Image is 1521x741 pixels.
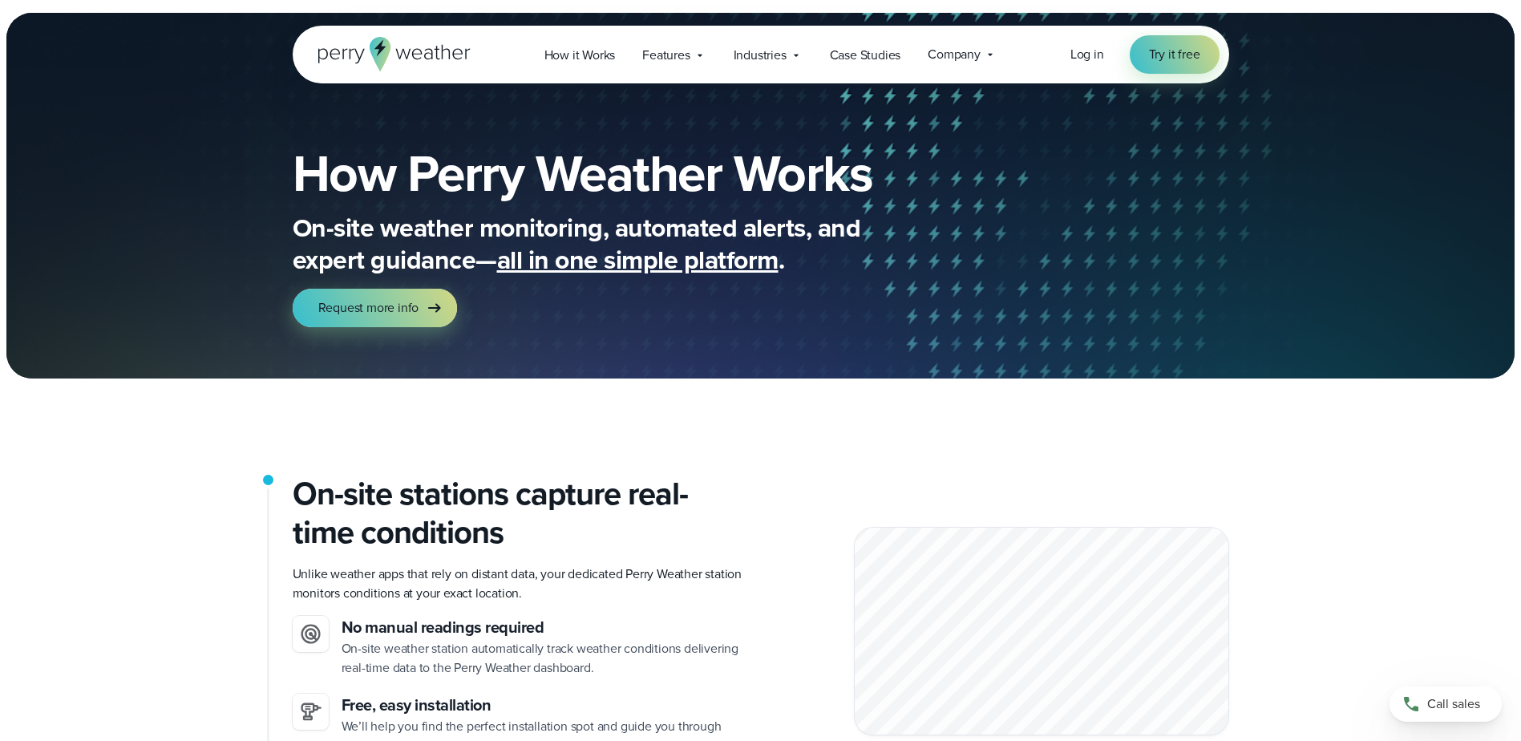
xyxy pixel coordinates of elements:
[1427,694,1480,714] span: Call sales
[1130,35,1220,74] a: Try it free
[544,46,616,65] span: How it Works
[830,46,901,65] span: Case Studies
[293,212,934,276] p: On-site weather monitoring, automated alerts, and expert guidance— .
[1149,45,1200,64] span: Try it free
[1070,45,1104,64] a: Log in
[342,616,748,639] h3: No manual readings required
[342,694,748,717] h3: Free, easy installation
[497,241,779,279] span: all in one simple platform
[293,565,748,603] p: Unlike weather apps that rely on distant data, your dedicated Perry Weather station monitors cond...
[293,148,989,199] h1: How Perry Weather Works
[342,639,748,678] p: On-site weather station automatically track weather conditions delivering real-time data to the P...
[318,298,419,318] span: Request more info
[1390,686,1502,722] a: Call sales
[1070,45,1104,63] span: Log in
[928,45,981,64] span: Company
[293,289,458,327] a: Request more info
[531,38,629,71] a: How it Works
[734,46,787,65] span: Industries
[816,38,915,71] a: Case Studies
[642,46,690,65] span: Features
[293,475,748,552] h2: On-site stations capture real-time conditions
